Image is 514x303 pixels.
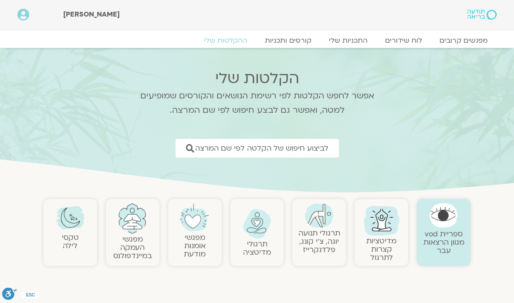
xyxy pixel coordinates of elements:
[128,70,385,87] h2: הקלטות שלי
[128,89,385,118] p: אפשר לחפש הקלטות לפי רשימת הנושאים והקורסים שמופיעים למטה, ואפשר גם לבצע חיפוש לפי שם המרצה.
[376,36,431,45] a: לוח שידורים
[320,36,376,45] a: התכניות שלי
[184,232,206,259] a: מפגשיאומנות מודעת
[431,36,497,45] a: מפגשים קרובים
[256,36,320,45] a: קורסים ותכניות
[63,10,120,19] span: [PERSON_NAME]
[298,228,340,255] a: תרגולי תנועהיוגה, צ׳י קונג, פלדנקרייז
[195,36,256,45] a: ההקלטות שלי
[423,229,464,256] a: ספריית vodמגוון הרצאות עבר
[62,232,79,251] a: טקסילילה
[176,139,339,158] a: לביצוע חיפוש של הקלטה לפי שם המרצה
[366,236,396,263] a: מדיטציות קצרות לתרגול
[17,36,497,45] nav: Menu
[113,234,152,261] a: מפגשיהעמקה במיינדפולנס
[243,239,271,257] a: תרגולימדיטציה
[195,144,328,152] span: לביצוע חיפוש של הקלטה לפי שם המרצה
